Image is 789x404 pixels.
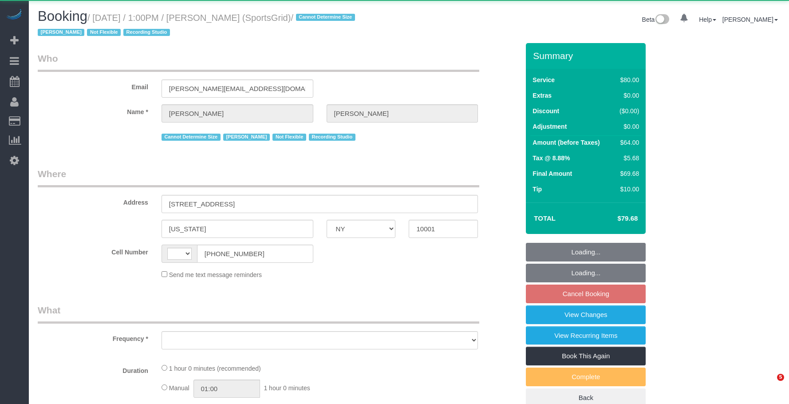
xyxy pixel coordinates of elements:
label: Discount [533,107,559,115]
label: Service [533,75,555,84]
div: $0.00 [615,122,639,131]
label: Name * [31,104,155,116]
label: Frequency * [31,331,155,343]
h4: $79.68 [591,215,638,222]
span: 1 hour 0 minutes (recommended) [169,365,261,372]
span: [PERSON_NAME] [223,134,270,141]
div: $0.00 [615,91,639,100]
label: Tax @ 8.88% [533,154,570,162]
span: Booking [38,8,87,24]
a: Book This Again [526,347,646,365]
span: [PERSON_NAME] [38,29,84,36]
input: City [162,220,313,238]
label: Address [31,195,155,207]
img: Automaid Logo [5,9,23,21]
span: Recording Studio [123,29,170,36]
span: 5 [777,374,784,381]
span: Not Flexible [272,134,306,141]
small: / [DATE] / 1:00PM / [PERSON_NAME] (SportsGrid) [38,13,358,38]
input: Zip Code [409,220,478,238]
span: Cannot Determine Size [162,134,221,141]
span: Send me text message reminders [169,271,262,278]
span: Cannot Determine Size [296,14,355,21]
label: Tip [533,185,542,194]
label: Amount (before Taxes) [533,138,600,147]
label: Adjustment [533,122,567,131]
iframe: Intercom live chat [759,374,780,395]
div: $80.00 [615,75,639,84]
img: New interface [655,14,669,26]
h3: Summary [533,51,641,61]
div: ($0.00) [615,107,639,115]
label: Duration [31,363,155,375]
a: Beta [642,16,670,23]
span: Manual [169,384,189,392]
a: View Recurring Items [526,326,646,345]
legend: Where [38,167,479,187]
legend: Who [38,52,479,72]
a: View Changes [526,305,646,324]
input: First Name [162,104,313,123]
label: Email [31,79,155,91]
input: Last Name [327,104,478,123]
label: Final Amount [533,169,572,178]
a: [PERSON_NAME] [722,16,778,23]
strong: Total [534,214,556,222]
div: $10.00 [615,185,639,194]
span: Not Flexible [87,29,121,36]
label: Extras [533,91,552,100]
label: Cell Number [31,245,155,257]
div: $64.00 [615,138,639,147]
input: Email [162,79,313,98]
a: Help [699,16,716,23]
legend: What [38,304,479,324]
span: Recording Studio [309,134,355,141]
div: $69.68 [615,169,639,178]
span: 1 hour 0 minutes [264,384,310,392]
div: $5.68 [615,154,639,162]
input: Cell Number [197,245,313,263]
